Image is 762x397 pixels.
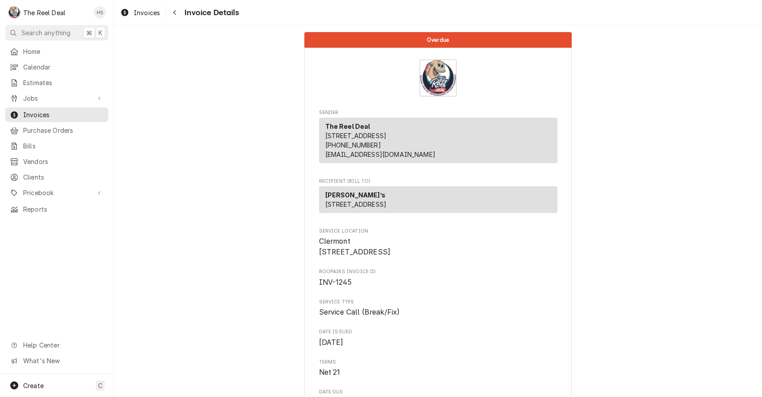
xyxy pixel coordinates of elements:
span: Home [23,47,104,56]
a: Clients [5,170,108,184]
span: Invoices [134,8,160,17]
span: Purchase Orders [23,126,104,135]
span: Terms [319,367,557,378]
a: Estimates [5,75,108,90]
span: Invoice Details [182,7,238,19]
div: Date Issued [319,328,557,348]
span: ⌘ [86,28,92,37]
span: Date Due [319,389,557,396]
div: T [8,6,20,19]
a: [PHONE_NUMBER] [325,141,381,149]
div: Heath Strawbridge's Avatar [94,6,106,19]
span: Service Location [319,228,557,235]
div: Terms [319,359,557,378]
span: Date Issued [319,328,557,336]
a: Bills [5,139,108,153]
strong: [PERSON_NAME]’s [325,191,385,199]
strong: The Reel Deal [325,123,370,130]
span: Reports [23,205,104,214]
span: Service Call (Break/Fix) [319,308,400,316]
span: Roopairs Invoice ID [319,268,557,275]
span: Invoices [23,110,104,119]
span: Net 21 [319,368,340,377]
span: Calendar [23,62,104,72]
button: Navigate back [168,5,182,20]
span: Service Type [319,299,557,306]
a: Invoices [117,5,164,20]
span: Recipient (Bill To) [319,178,557,185]
span: [DATE] [319,338,344,347]
span: Jobs [23,94,90,103]
div: Invoice Recipient [319,178,557,217]
div: Recipient (Bill To) [319,186,557,217]
a: Purchase Orders [5,123,108,138]
div: Invoice Sender [319,109,557,167]
span: Clermont [STREET_ADDRESS] [319,237,391,256]
div: The Reel Deal [23,8,66,17]
a: [EMAIL_ADDRESS][DOMAIN_NAME] [325,151,435,158]
a: Go to What's New [5,353,108,368]
span: Roopairs Invoice ID [319,277,557,288]
a: Invoices [5,107,108,122]
a: Home [5,44,108,59]
span: What's New [23,356,103,365]
a: Reports [5,202,108,217]
a: Vendors [5,154,108,169]
div: Service Type [319,299,557,318]
a: Calendar [5,60,108,74]
span: [STREET_ADDRESS] [325,201,387,208]
div: Sender [319,118,557,167]
span: Date Issued [319,337,557,348]
span: Terms [319,359,557,366]
div: Sender [319,118,557,163]
span: Search anything [21,28,70,37]
a: Go to Jobs [5,91,108,106]
span: C [98,381,102,390]
div: Roopairs Invoice ID [319,268,557,287]
span: Clients [23,172,104,182]
span: INV-1245 [319,278,352,286]
span: Bills [23,141,104,151]
img: Logo [419,59,457,97]
span: K [98,28,102,37]
div: HS [94,6,106,19]
span: Service Location [319,236,557,257]
span: Service Type [319,307,557,318]
div: Recipient (Bill To) [319,186,557,213]
div: The Reel Deal's Avatar [8,6,20,19]
div: Service Location [319,228,557,258]
button: Search anything⌘K [5,25,108,41]
span: Estimates [23,78,104,87]
span: Help Center [23,340,103,350]
span: Overdue [427,37,449,43]
div: Status [304,32,572,48]
span: [STREET_ADDRESS] [325,132,387,139]
a: Go to Help Center [5,338,108,352]
span: Create [23,382,44,389]
a: Go to Pricebook [5,185,108,200]
span: Vendors [23,157,104,166]
span: Sender [319,109,557,116]
span: Pricebook [23,188,90,197]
